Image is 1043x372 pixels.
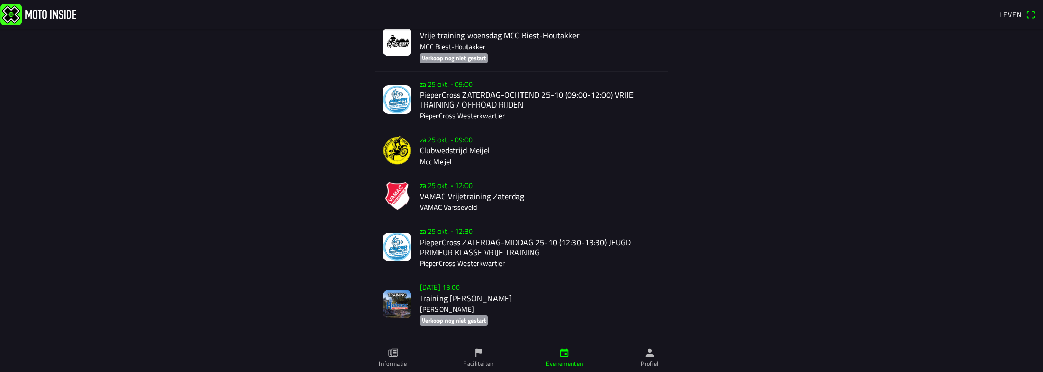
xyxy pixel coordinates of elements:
a: za 25 okt. - 09:00PieperCross ZATERDAG-OCHTEND 25-10 (09:00-12:00) VRIJE TRAINING / OFFROAD RIJDE... [375,72,668,127]
font: Evenementen [546,359,583,368]
img: N3lxsS6Zhak3ei5Q5MtyPEvjHqMuKUUTBqHB2i4g.png [383,290,411,318]
a: za 25 okt. - 12:00VAMAC Vrijetraining ZaterdagVAMAC Varsseveld [375,173,668,219]
a: Levenqr-scanner [994,6,1041,23]
font: Informatie [379,359,407,368]
ion-icon: persoon [644,347,655,358]
img: H7n3qm80LY9lrIqB18WzLOCBnWqlx8wBDduybM5M.png [383,136,411,165]
font: Faciliteiten [463,359,493,368]
a: [DATE] 16:00Vrije training woensdag MCC Biest-HoutakkerMCC Biest-HoutakkerVerkoop nog niet gestart [375,12,668,71]
a: za 25 okt. - 09:00Clubwedstrijd MeijelMcc Meijel [375,127,668,173]
img: PdGukOrjLhVABmWOw5NEgetiR9AZ1knzJ8XSNrVB.jpeg [383,233,411,261]
img: PdGukOrjLhVABmWOw5NEgetiR9AZ1knzJ8XSNrVB.jpeg [383,85,411,114]
a: [DATE] 13:00Training [PERSON_NAME][PERSON_NAME]Verkoop nog niet gestart [375,275,668,334]
img: khFmGRpOhSqKBV6m3c7FXvBbtyi4aEe9xeqrvD8O.jpg [383,28,411,56]
font: Profiel [641,359,659,368]
a: za 25 okt. - 12:30PieperCross ZATERDAG-MIDDAG 25-10 (12:30-13:30) JEUGD PRIMEUR KLASSE VRIJE TRAI... [375,219,668,275]
ion-icon: vlag [473,347,484,358]
img: EljEETfGmzMmYs8Q2r7kE0WC0kPXBBFibf7RVvAN.png [383,182,411,210]
ion-icon: papier [388,347,399,358]
font: Leven [999,9,1022,20]
ion-icon: kalender [559,347,570,358]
